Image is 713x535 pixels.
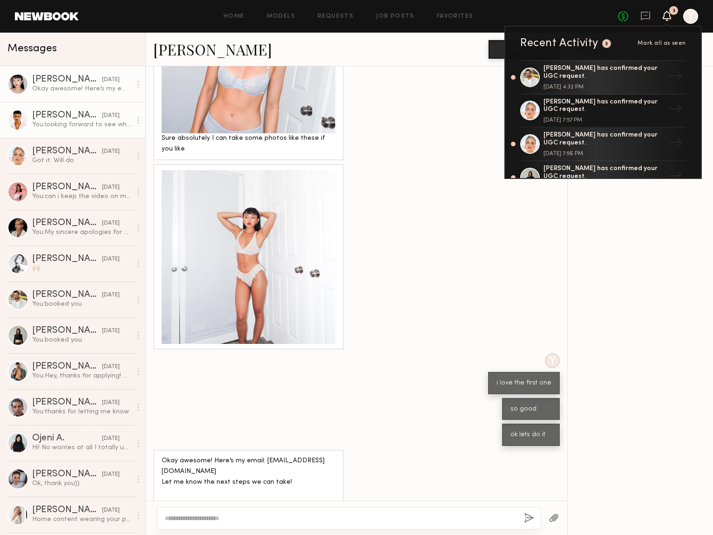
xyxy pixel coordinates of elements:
div: [DATE] 4:32 PM [543,84,665,90]
div: [DATE] [102,111,120,120]
div: [DATE] 7:57 PM [543,117,665,123]
a: [PERSON_NAME] has confirmed your UGC request.→ [520,161,686,195]
div: ok lets do it [510,430,551,440]
div: [PERSON_NAME] [32,254,102,264]
div: [DATE] [102,470,120,479]
div: Ojeni A. [32,434,102,443]
div: Hi! No worries at all I totally understand :) yes I’m still open to working together! [32,443,131,452]
div: [PERSON_NAME] [32,147,102,156]
a: Models [267,14,295,20]
div: [PERSON_NAME] [32,362,102,371]
div: → [665,65,686,89]
a: Home [224,14,244,20]
div: [DATE] [102,434,120,443]
a: [PERSON_NAME] [153,39,272,59]
div: [PERSON_NAME] [32,398,102,407]
span: Messages [7,43,57,54]
div: Okay awesome! Here’s my email: [EMAIL_ADDRESS][DOMAIN_NAME] Let me know the next steps we can tak... [32,84,131,93]
div: Sure absolutely I can take some photos like these if you like [162,133,335,155]
div: Recent Activity [520,38,598,49]
div: [PERSON_NAME] [32,470,102,479]
div: [DATE] [102,183,120,192]
button: Book model [489,40,560,59]
a: [PERSON_NAME] has confirmed your UGC request.[DATE] 7:57 PM→ [520,95,686,128]
div: [DATE] [102,255,120,264]
div: [PERSON_NAME] has confirmed your UGC request. [543,165,665,181]
div: [PERSON_NAME] has confirmed your UGC request. [543,98,665,114]
div: [PERSON_NAME] [32,219,102,228]
div: Got it. Will do [32,156,131,165]
div: [PERSON_NAME] [32,506,102,515]
div: Okay awesome! Here’s my email: [EMAIL_ADDRESS][DOMAIN_NAME] Let me know the next steps we can tak... [162,456,335,509]
div: [PERSON_NAME] [32,111,102,120]
div: [DATE] [102,291,120,300]
div: [DATE] [102,327,120,336]
div: [PERSON_NAME] [32,75,102,84]
div: → [665,165,686,190]
div: [PERSON_NAME] [32,183,102,192]
div: [DATE] [102,506,120,515]
div: [DATE] [102,147,120,156]
div: → [665,98,686,123]
a: [PERSON_NAME] has confirmed your UGC request.[DATE] 7:56 PM→ [520,128,686,161]
a: Favorites [437,14,474,20]
div: → [665,132,686,156]
div: 3 [605,41,608,47]
div: Ok, thank you)) [32,479,131,488]
a: Book model [489,45,560,53]
a: Requests [318,14,353,20]
div: You: booked you [32,300,131,309]
span: Mark all as seen [638,41,686,46]
div: [DATE] [102,398,120,407]
div: You: looking forward to see what you creates [32,120,131,129]
div: so good [510,404,551,415]
div: [PERSON_NAME] [32,290,102,300]
div: [DATE] 7:56 PM [543,151,665,157]
div: You: can i keep the video on my iinstagram feed though ? [32,192,131,201]
a: Y [683,9,698,24]
div: i love the first one [496,378,551,389]
div: You: booked you [32,336,131,344]
div: 3 [672,8,675,14]
a: Job Posts [376,14,414,20]
div: You: thanks for letting me know [32,407,131,416]
div: [PERSON_NAME] has confirmed your UGC request. [543,65,665,81]
div: [DATE] [102,363,120,371]
div: [PERSON_NAME] [32,326,102,336]
div: [PERSON_NAME] has confirmed your UGC request. [543,131,665,147]
div: [DATE] [102,219,120,228]
div: 🙌🏼 [32,264,131,273]
a: [PERSON_NAME] has confirmed your UGC request.[DATE] 4:32 PM→ [520,60,686,95]
div: You: My sincere apologies for my outrageously late response! Would you still like to work together? [32,228,131,237]
div: [DATE] [102,75,120,84]
div: Home content wearing your product UGC style [32,515,131,524]
div: You: Hey, thanks for applying! We think you’re going to be a great fit. Just want to make sure yo... [32,371,131,380]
